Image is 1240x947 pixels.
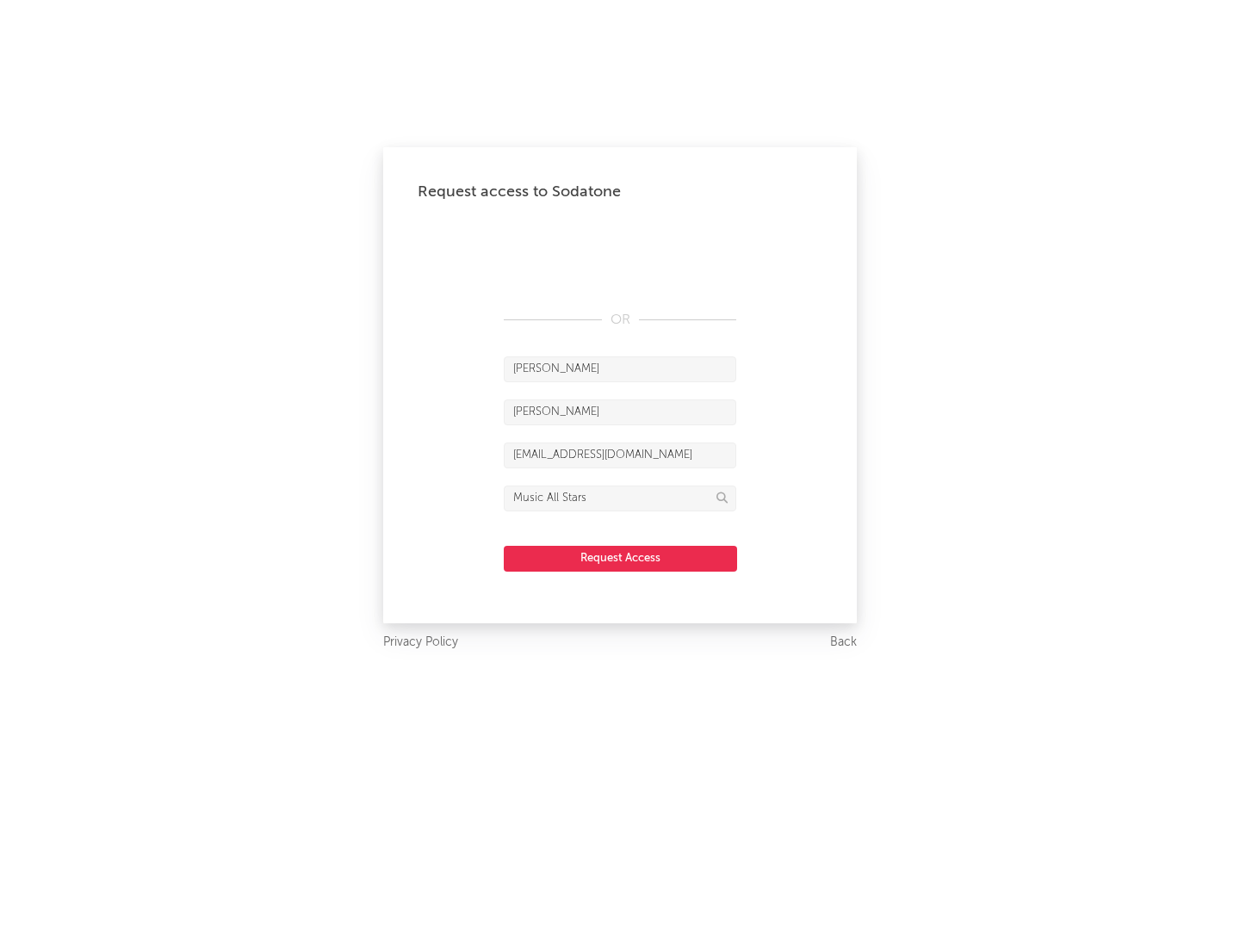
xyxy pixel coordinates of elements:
div: Request access to Sodatone [418,182,822,202]
button: Request Access [504,546,737,572]
input: First Name [504,356,736,382]
input: Last Name [504,399,736,425]
a: Privacy Policy [383,632,458,653]
input: Division [504,486,736,511]
input: Email [504,443,736,468]
div: OR [504,310,736,331]
a: Back [830,632,857,653]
